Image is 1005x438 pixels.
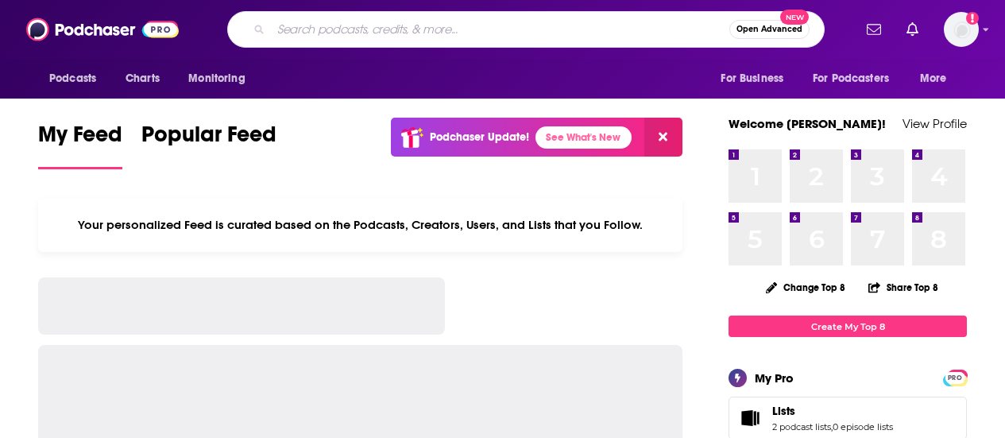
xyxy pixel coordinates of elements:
span: For Business [721,68,783,90]
span: More [920,68,947,90]
a: Lists [734,407,766,429]
button: open menu [38,64,117,94]
a: View Profile [903,116,967,131]
a: Show notifications dropdown [900,16,925,43]
button: open menu [709,64,803,94]
div: Your personalized Feed is curated based on the Podcasts, Creators, Users, and Lists that you Follow. [38,198,682,252]
span: , [831,421,833,432]
button: open menu [909,64,967,94]
a: Show notifications dropdown [860,16,887,43]
span: My Feed [38,121,122,157]
span: New [780,10,809,25]
a: Welcome [PERSON_NAME]! [729,116,886,131]
img: User Profile [944,12,979,47]
span: Lists [772,404,795,418]
a: Popular Feed [141,121,276,169]
span: Charts [126,68,160,90]
a: My Feed [38,121,122,169]
svg: Add a profile image [966,12,979,25]
a: Create My Top 8 [729,316,967,337]
div: My Pro [755,370,794,386]
span: Open Advanced [736,25,802,33]
img: Podchaser - Follow, Share and Rate Podcasts [26,14,179,45]
button: Share Top 8 [868,272,939,303]
span: Logged in as BerkMarc [944,12,979,47]
a: See What's New [535,126,632,149]
button: Show profile menu [944,12,979,47]
span: For Podcasters [813,68,889,90]
a: 2 podcast lists [772,421,831,432]
button: open menu [802,64,912,94]
button: Open AdvancedNew [729,20,810,39]
a: 0 episode lists [833,421,893,432]
p: Podchaser Update! [430,130,529,144]
button: Change Top 8 [756,277,855,297]
div: Search podcasts, credits, & more... [227,11,825,48]
span: Monitoring [188,68,245,90]
span: Popular Feed [141,121,276,157]
a: Charts [115,64,169,94]
span: PRO [945,372,964,384]
a: PRO [945,371,964,383]
span: Podcasts [49,68,96,90]
a: Lists [772,404,893,418]
button: open menu [177,64,265,94]
input: Search podcasts, credits, & more... [271,17,729,42]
